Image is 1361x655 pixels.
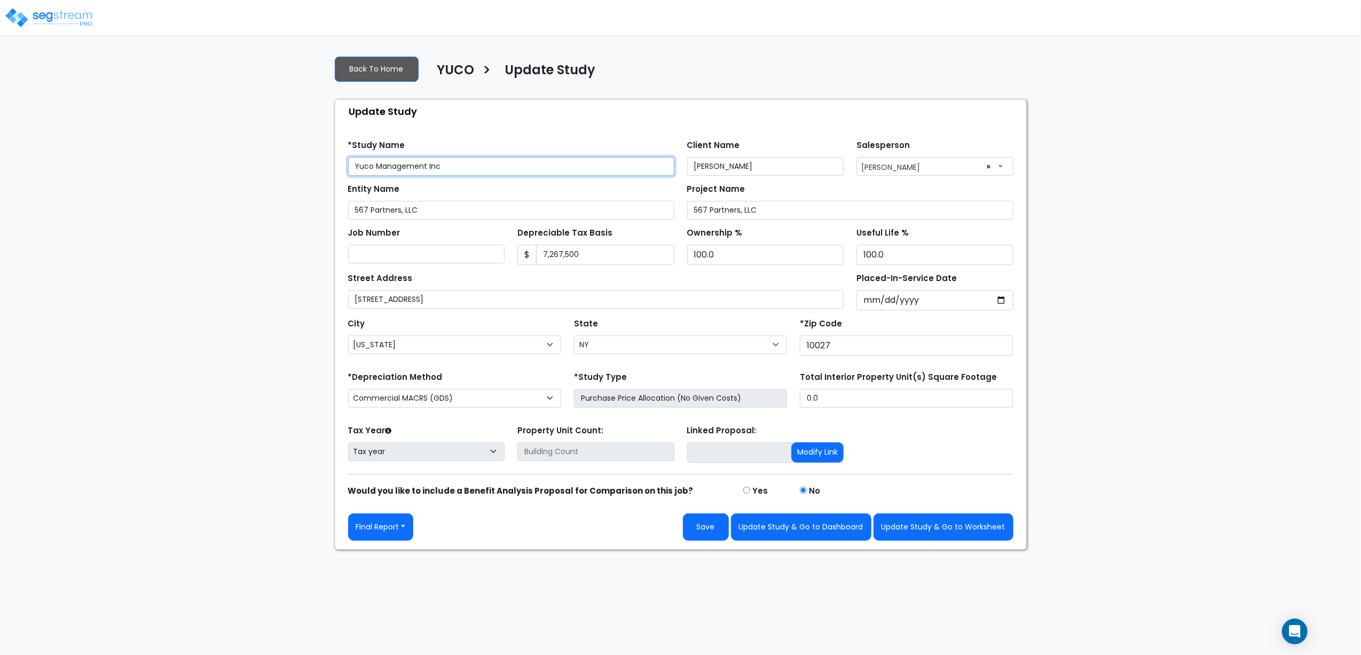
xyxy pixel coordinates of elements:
[574,318,598,330] label: State
[687,139,740,152] label: Client Name
[687,201,1013,220] input: Project Name
[800,371,997,384] label: Total Interior Property Unit(s) Square Footage
[800,318,842,330] label: *Zip Code
[856,272,957,285] label: Placed-In-Service Date
[348,513,414,541] button: Final Report
[687,227,743,239] label: Ownership %
[437,63,475,81] h4: YUCO
[856,157,1013,176] span: Rafael Ferrales
[856,245,1013,265] input: Depreciation
[341,100,1026,123] div: Update Study
[687,157,844,176] input: Client Name
[536,245,674,265] input: 0.00
[791,442,844,463] button: Modify Link
[517,245,537,265] span: $
[800,336,1013,356] input: Zip Code
[800,389,1013,408] input: total square foot
[752,485,768,497] label: Yes
[348,227,400,239] label: Job Number
[517,442,674,461] input: Building Count
[348,201,674,220] input: Entity Name
[4,7,95,28] img: logo_pro_r.png
[348,425,392,437] label: Tax Year
[687,245,844,265] input: Ownership
[335,57,419,82] a: Back To Home
[574,371,627,384] label: *Study Type
[874,513,1013,541] button: Update Study & Go to Worksheet
[856,227,909,239] label: Useful Life %
[348,139,405,152] label: *Study Name
[987,159,992,174] span: ×
[809,485,820,497] label: No
[517,425,603,437] label: Property Unit Count:
[348,290,844,309] input: Street Address
[731,513,871,541] button: Update Study & Go to Dashboard
[856,139,910,152] label: Salesperson
[505,63,596,81] h4: Update Study
[683,513,729,541] button: Save
[497,63,596,85] a: Update Study
[1282,619,1308,644] div: Open Intercom Messenger
[429,63,475,85] a: YUCO
[348,318,365,330] label: City
[348,157,674,176] input: Study Name
[857,158,1013,175] span: Rafael Ferrales
[517,227,612,239] label: Depreciable Tax Basis
[348,485,694,496] strong: Would you like to include a Benefit Analysis Proposal for Comparison on this job?
[687,183,745,196] label: Project Name
[483,61,492,82] h3: >
[687,425,757,437] label: Linked Proposal:
[348,371,443,384] label: *Depreciation Method
[348,183,400,196] label: Entity Name
[348,272,413,285] label: Street Address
